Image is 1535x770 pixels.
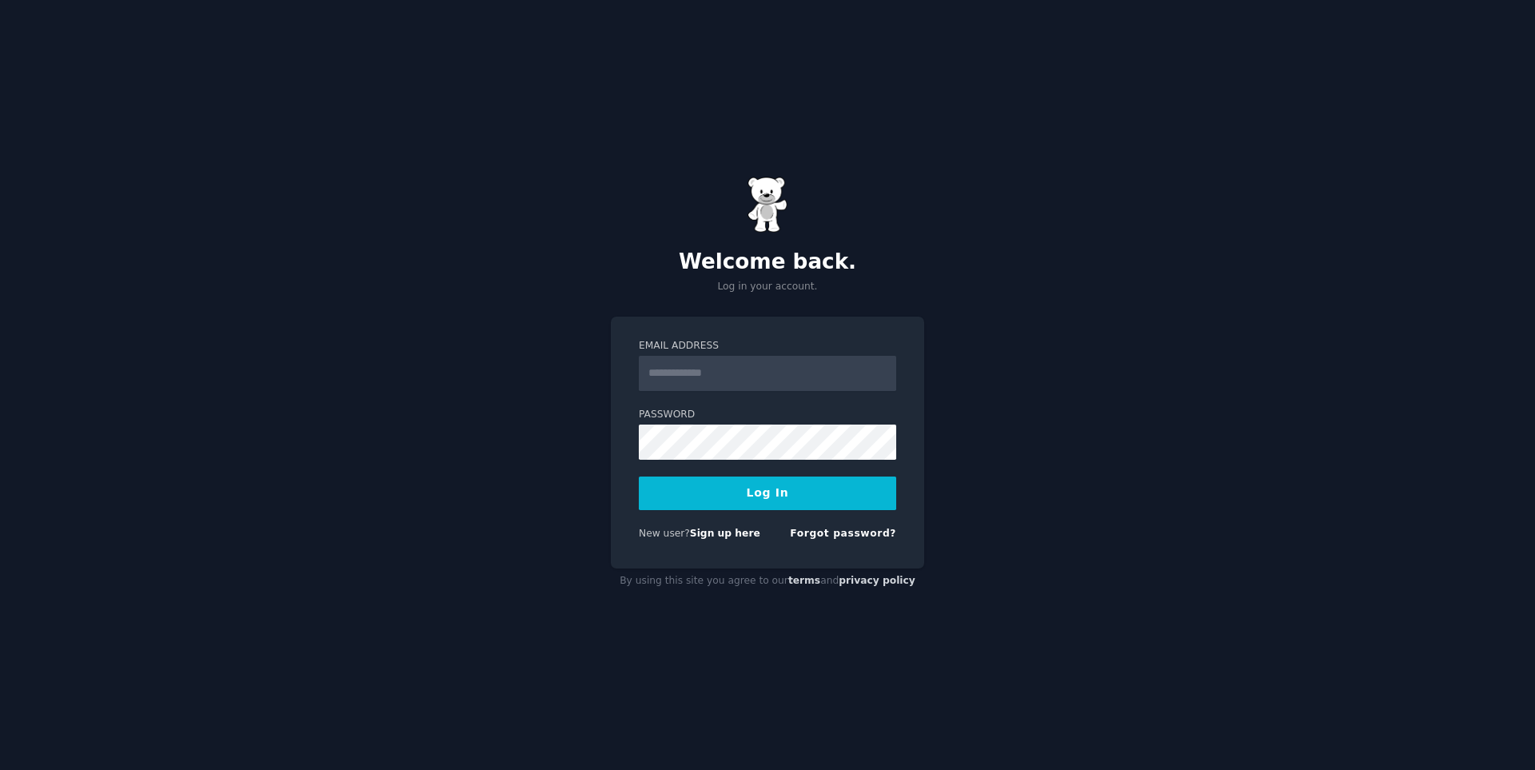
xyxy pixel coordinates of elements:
a: Sign up here [690,528,760,539]
label: Password [639,408,896,422]
a: Forgot password? [790,528,896,539]
label: Email Address [639,339,896,353]
span: New user? [639,528,690,539]
p: Log in your account. [611,280,924,294]
h2: Welcome back. [611,249,924,275]
img: Gummy Bear [748,177,787,233]
a: privacy policy [839,575,915,586]
button: Log In [639,477,896,510]
a: terms [788,575,820,586]
div: By using this site you agree to our and [611,569,924,594]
